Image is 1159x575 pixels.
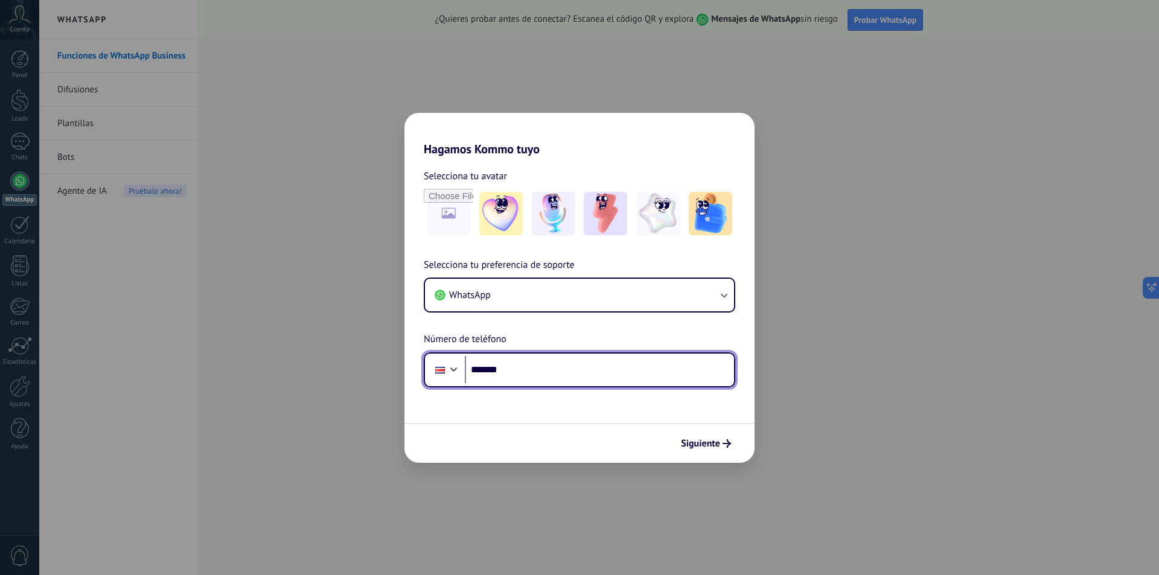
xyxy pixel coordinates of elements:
[479,192,523,235] img: -1.jpeg
[636,192,680,235] img: -4.jpeg
[425,279,734,311] button: WhatsApp
[675,433,736,454] button: Siguiente
[449,289,491,301] span: WhatsApp
[584,192,627,235] img: -3.jpeg
[424,258,575,273] span: Selecciona tu preferencia de soporte
[404,113,755,156] h2: Hagamos Kommo tuyo
[424,332,506,348] span: Número de teléfono
[689,192,732,235] img: -5.jpeg
[429,357,452,383] div: Costa Rica: + 506
[532,192,575,235] img: -2.jpeg
[424,168,507,184] span: Selecciona tu avatar
[681,439,720,448] span: Siguiente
